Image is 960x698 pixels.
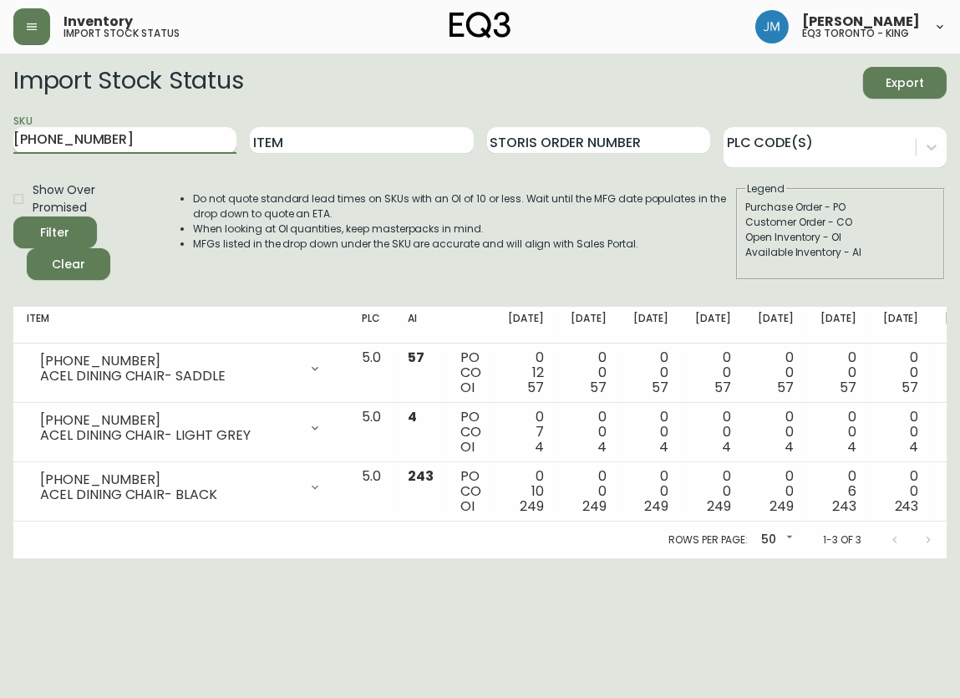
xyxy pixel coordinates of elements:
[653,378,669,397] span: 57
[590,378,607,397] span: 57
[832,497,856,516] span: 243
[508,350,544,395] div: 0 12
[508,410,544,455] div: 0 7
[193,237,734,252] li: MFGs listed in the drop down under the SKU are accurate and will align with Sales Portal.
[744,307,807,344] th: [DATE]
[40,472,298,487] div: [PHONE_NUMBER]
[460,469,481,514] div: PO CO
[659,437,668,456] span: 4
[408,466,434,486] span: 243
[770,497,794,516] span: 249
[193,191,734,222] li: Do not quote standard lead times on SKUs with an OI of 10 or less. Wait until the MFG date popula...
[571,469,607,514] div: 0 0
[63,15,133,28] span: Inventory
[707,497,731,516] span: 249
[802,28,909,38] h5: eq3 toronto - king
[695,350,731,395] div: 0 0
[571,350,607,395] div: 0 0
[557,307,620,344] th: [DATE]
[40,254,97,275] span: Clear
[910,437,919,456] span: 4
[883,410,919,455] div: 0 0
[807,307,870,344] th: [DATE]
[870,307,932,344] th: [DATE]
[745,230,936,245] div: Open Inventory - OI
[520,497,544,516] span: 249
[714,378,731,397] span: 57
[40,487,298,502] div: ACEL DINING CHAIR- BLACK
[460,437,475,456] span: OI
[745,200,936,215] div: Purchase Order - PO
[348,462,394,522] td: 5.0
[348,403,394,462] td: 5.0
[582,497,607,516] span: 249
[876,73,933,94] span: Export
[597,437,607,456] span: 4
[633,469,669,514] div: 0 0
[535,437,544,456] span: 4
[840,378,856,397] span: 57
[460,378,475,397] span: OI
[27,350,335,387] div: [PHONE_NUMBER]ACEL DINING CHAIR- SADDLE
[847,437,856,456] span: 4
[785,437,794,456] span: 4
[745,245,936,260] div: Available Inventory - AI
[883,469,919,514] div: 0 0
[13,307,348,344] th: Item
[754,527,796,554] div: 50
[508,469,544,514] div: 0 10
[620,307,683,344] th: [DATE]
[802,15,920,28] span: [PERSON_NAME]
[460,410,481,455] div: PO CO
[460,350,481,395] div: PO CO
[777,378,794,397] span: 57
[668,532,748,548] p: Rows per page:
[758,469,794,514] div: 0 0
[755,10,789,43] img: b88646003a19a9f750de19192e969c24
[495,307,557,344] th: [DATE]
[722,437,731,456] span: 4
[820,350,856,395] div: 0 0
[745,215,936,230] div: Customer Order - CO
[883,350,919,395] div: 0 0
[633,350,669,395] div: 0 0
[40,413,298,428] div: [PHONE_NUMBER]
[902,378,919,397] span: 57
[682,307,744,344] th: [DATE]
[645,497,669,516] span: 249
[460,497,475,516] span: OI
[758,410,794,455] div: 0 0
[527,378,544,397] span: 57
[863,67,947,99] button: Export
[33,181,146,217] span: Show Over Promised
[695,469,731,514] div: 0 0
[13,67,243,99] h2: Import Stock Status
[41,222,70,243] div: Filter
[633,410,669,455] div: 0 0
[820,410,856,455] div: 0 0
[40,354,298,369] div: [PHONE_NUMBER]
[408,407,417,426] span: 4
[40,428,298,443] div: ACEL DINING CHAIR- LIGHT GREY
[820,469,856,514] div: 0 6
[40,369,298,384] div: ACEL DINING CHAIR- SADDLE
[13,217,97,248] button: Filter
[27,248,110,280] button: Clear
[394,307,447,344] th: AI
[27,410,335,446] div: [PHONE_NUMBER]ACEL DINING CHAIR- LIGHT GREY
[745,181,786,196] legend: Legend
[193,222,734,237] li: When looking at OI quantities, keep masterpacks in mind.
[450,12,511,38] img: logo
[27,469,335,506] div: [PHONE_NUMBER]ACEL DINING CHAIR- BLACK
[571,410,607,455] div: 0 0
[348,344,394,403] td: 5.0
[348,307,394,344] th: PLC
[695,410,731,455] div: 0 0
[408,348,424,367] span: 57
[895,497,919,516] span: 243
[823,532,861,548] p: 1-3 of 3
[63,28,180,38] h5: import stock status
[758,350,794,395] div: 0 0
